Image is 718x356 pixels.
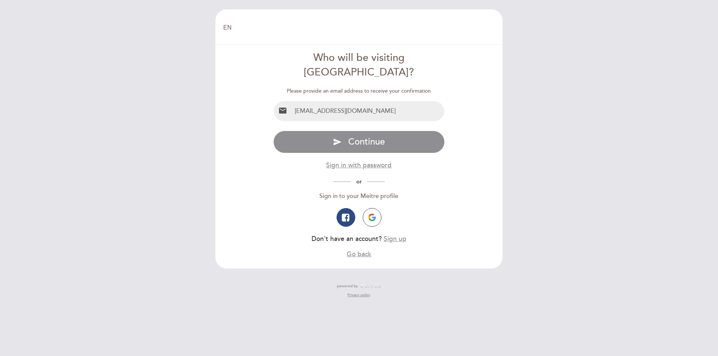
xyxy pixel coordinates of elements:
[312,235,382,243] span: Don’t have an account?
[273,87,445,95] div: Please provide an email address to receive your confirmation
[273,131,445,153] button: send Continue
[347,292,370,298] a: Privacy policy
[333,137,342,146] i: send
[360,284,381,288] img: MEITRE
[273,51,445,80] div: Who will be visiting [GEOGRAPHIC_DATA]?
[384,234,406,244] button: Sign up
[278,106,287,115] i: email
[337,284,381,289] a: powered by
[292,101,445,121] input: Email
[273,192,445,201] div: Sign in to your Meitre profile
[368,214,376,221] img: icon-google.png
[347,250,371,259] button: Go back
[337,284,358,289] span: powered by
[351,179,367,185] span: or
[348,136,385,147] span: Continue
[326,161,392,170] button: Sign in with password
